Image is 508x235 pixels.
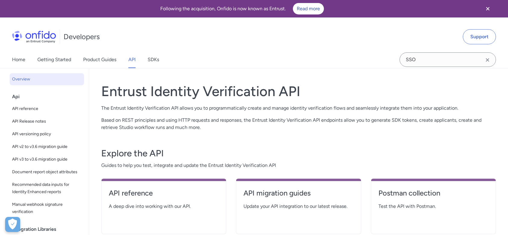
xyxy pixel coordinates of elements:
button: Open Preferences [5,217,20,232]
h1: Entrust Identity Verification API [101,83,496,100]
div: Following the acquisition, Onfido is now known as Entrust. [7,3,477,14]
h1: Developers [64,32,100,42]
a: Product Guides [83,51,116,68]
button: Close banner [477,1,499,16]
a: API reference [109,188,219,203]
a: API versioning policy [10,128,84,140]
a: Read more [293,3,324,14]
span: API v3 to v3.6 migration guide [12,156,82,163]
h3: Explore the API [101,147,496,159]
a: API [128,51,136,68]
a: API v2 to v3.6 migration guide [10,141,84,153]
img: Onfido Logo [12,31,56,43]
a: Manual webhook signature verification [10,199,84,218]
div: Api [12,91,86,103]
span: Document report object attributes [12,168,82,176]
p: The Entrust Identity Verification API allows you to programmatically create and manage identity v... [101,105,496,112]
span: A deep dive into working with our API. [109,203,219,210]
div: Cookie Preferences [5,217,20,232]
svg: Clear search field button [484,56,491,64]
span: Manual webhook signature verification [12,201,82,215]
p: Based on REST principles and using HTTP requests and responses, the Entrust Identity Verification... [101,117,496,131]
a: API v3 to v3.6 migration guide [10,153,84,165]
span: Guides to help you test, integrate and update the Entrust Identity Verification API [101,162,496,169]
a: API reference [10,103,84,115]
span: Recommended data inputs for Identity Enhanced reports [12,181,82,196]
h4: Postman collection [378,188,488,198]
span: API v2 to v3.6 migration guide [12,143,82,150]
span: API versioning policy [12,130,82,138]
a: API migration guides [243,188,353,203]
h4: API migration guides [243,188,353,198]
a: Home [12,51,25,68]
a: SDKs [148,51,159,68]
a: Support [463,29,496,44]
a: Overview [10,73,84,85]
input: Onfido search input field [400,52,496,67]
h4: API reference [109,188,219,198]
a: Recommended data inputs for Identity Enhanced reports [10,179,84,198]
svg: Close banner [484,5,491,12]
a: Getting Started [37,51,71,68]
span: API Release notes [12,118,82,125]
span: Test the API with Postman. [378,203,488,210]
span: Update your API integration to our latest release. [243,203,353,210]
a: Postman collection [378,188,488,203]
a: Document report object attributes [10,166,84,178]
span: API reference [12,105,82,112]
span: Overview [12,76,82,83]
a: API Release notes [10,115,84,127]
